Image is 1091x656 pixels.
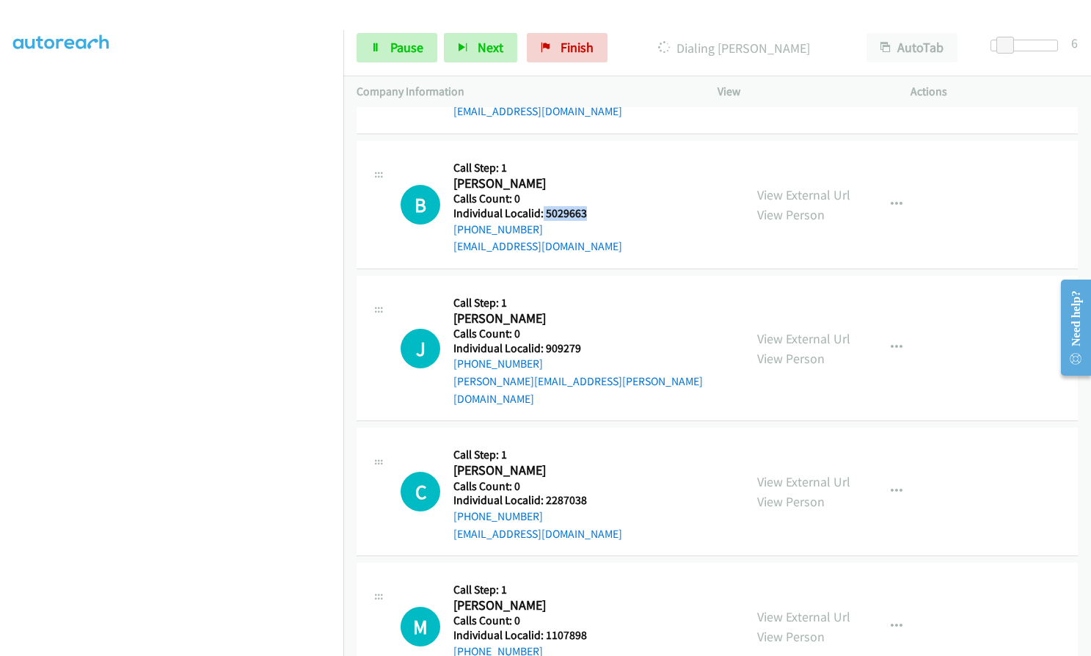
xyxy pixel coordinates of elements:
div: The call is yet to be attempted [401,607,440,646]
h5: Calls Count: 0 [453,613,622,628]
a: View External Url [757,608,850,625]
h5: Individual Localid: 2287038 [453,493,622,508]
a: [PHONE_NUMBER] [453,222,543,236]
h5: Call Step: 1 [453,583,622,597]
p: View [718,83,885,101]
h5: Call Step: 1 [453,296,731,310]
h5: Call Step: 1 [453,161,622,175]
h2: [PERSON_NAME] [453,175,606,192]
a: View External Url [757,330,850,347]
h1: C [401,472,440,511]
p: Actions [911,83,1078,101]
a: [PHONE_NUMBER] [453,509,543,523]
h2: [PERSON_NAME] [453,597,606,614]
a: [EMAIL_ADDRESS][DOMAIN_NAME] [453,104,622,118]
div: 6 [1071,33,1078,53]
h2: [PERSON_NAME] [453,310,606,327]
a: View Person [757,493,825,510]
a: View Person [757,628,825,645]
a: [EMAIL_ADDRESS][DOMAIN_NAME] [453,527,622,541]
span: Next [478,39,503,56]
h5: Call Step: 1 [453,448,622,462]
h5: Individual Localid: 909279 [453,341,731,356]
h5: Individual Localid: 1107898 [453,628,622,643]
h5: Calls Count: 0 [453,327,731,341]
span: Pause [390,39,423,56]
a: Finish [527,33,607,62]
div: The call is yet to be attempted [401,329,440,368]
h1: B [401,185,440,225]
p: Dialing [PERSON_NAME] [627,38,840,58]
p: Company Information [357,83,691,101]
a: View Person [757,206,825,223]
a: View External Url [757,473,850,490]
a: [EMAIL_ADDRESS][DOMAIN_NAME] [453,239,622,253]
h2: [PERSON_NAME] [453,462,606,479]
div: The call is yet to be attempted [401,472,440,511]
h5: Calls Count: 0 [453,479,622,494]
h1: M [401,607,440,646]
h1: J [401,329,440,368]
a: [PHONE_NUMBER] [453,357,543,371]
a: [PERSON_NAME][EMAIL_ADDRESS][PERSON_NAME][DOMAIN_NAME] [453,374,703,406]
button: AutoTab [866,33,957,62]
div: The call is yet to be attempted [401,185,440,225]
a: View Person [757,350,825,367]
span: Finish [561,39,594,56]
h5: Calls Count: 0 [453,192,622,206]
iframe: Resource Center [1048,269,1091,386]
button: Next [444,33,517,62]
h5: Individual Localid: 5029663 [453,206,622,221]
a: View External Url [757,186,850,203]
a: Pause [357,33,437,62]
